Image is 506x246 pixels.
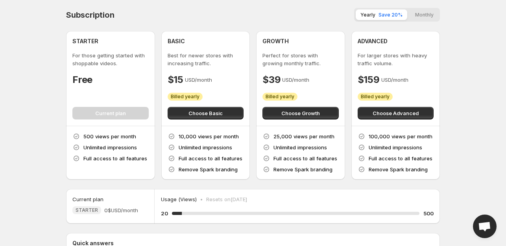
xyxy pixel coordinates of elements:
span: 0$ USD/month [104,206,138,214]
span: Choose Basic [188,109,223,117]
p: Unlimited impressions [83,143,137,151]
h4: Free [72,73,92,86]
span: Yearly [360,12,375,18]
p: Full access to all features [273,154,337,162]
p: Full access to all features [179,154,242,162]
h4: $15 [168,73,183,86]
p: Remove Spark branding [369,165,428,173]
button: Choose Growth [262,107,339,119]
h4: $159 [358,73,380,86]
a: Open chat [473,215,497,238]
button: Monthly [410,9,438,20]
h4: $39 [262,73,281,86]
p: Unlimited impressions [179,143,232,151]
h4: STARTER [72,37,98,45]
button: Choose Basic [168,107,244,119]
h4: ADVANCED [358,37,388,45]
p: For larger stores with heavy traffic volume. [358,51,434,67]
h4: BASIC [168,37,185,45]
p: • [200,195,203,203]
p: 500 views per month [83,132,136,140]
p: Full access to all features [369,154,432,162]
h5: 500 [423,209,434,217]
div: Billed yearly [168,93,203,101]
p: For those getting started with shoppable videos. [72,51,149,67]
p: 25,000 views per month [273,132,334,140]
h4: Subscription [66,10,114,20]
button: YearlySave 20% [356,9,407,20]
p: Perfect for stores with growing monthly traffic. [262,51,339,67]
span: STARTER [76,207,98,213]
p: Resets on [DATE] [206,195,247,203]
div: Billed yearly [262,93,297,101]
h5: Current plan [72,195,103,203]
p: 100,000 views per month [369,132,432,140]
button: Choose Advanced [358,107,434,119]
p: USD/month [381,76,408,84]
p: Remove Spark branding [179,165,238,173]
h5: 20 [161,209,168,217]
div: Billed yearly [358,93,393,101]
p: USD/month [185,76,212,84]
p: 10,000 views per month [179,132,239,140]
p: Best for newer stores with increasing traffic. [168,51,244,67]
p: Remove Spark branding [273,165,332,173]
span: Choose Advanced [373,109,419,117]
h4: GROWTH [262,37,289,45]
p: Full access to all features [83,154,147,162]
p: Unlimited impressions [369,143,422,151]
p: USD/month [282,76,309,84]
span: Save 20% [379,12,403,18]
p: Unlimited impressions [273,143,327,151]
span: Choose Growth [281,109,320,117]
p: Usage (Views) [161,195,197,203]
